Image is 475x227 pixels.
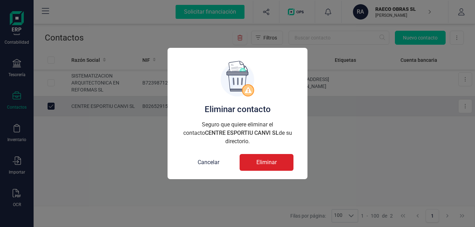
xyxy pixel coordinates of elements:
[256,158,277,167] span: Eliminar
[182,120,293,146] p: Seguro que quiere eliminar el contacto de su directorio.
[221,61,254,97] img: Imagen papelera de reciclaje
[182,154,235,171] button: Cancelar
[198,158,219,167] span: Cancelar
[176,104,299,115] div: Eliminar contacto
[240,154,293,171] button: Eliminar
